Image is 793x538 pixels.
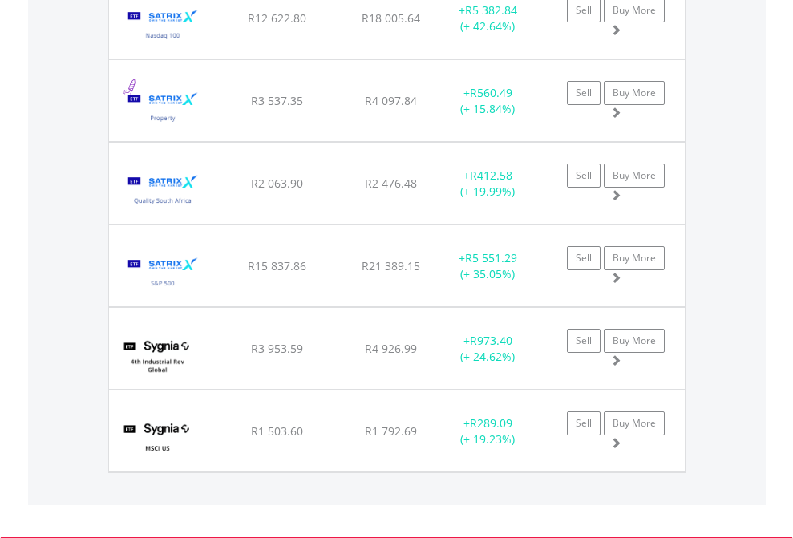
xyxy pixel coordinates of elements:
a: Buy More [604,246,665,270]
img: TFSA.STX500.png [117,245,209,302]
span: R4 926.99 [365,341,417,356]
span: R3 953.59 [251,341,303,356]
span: R18 005.64 [362,10,420,26]
span: R412.58 [470,168,512,183]
a: Buy More [604,329,665,353]
div: + (+ 15.84%) [438,85,538,117]
a: Sell [567,164,601,188]
span: R5 551.29 [465,250,517,265]
a: Buy More [604,164,665,188]
span: R973.40 [470,333,512,348]
span: R1 792.69 [365,423,417,439]
a: Sell [567,81,601,105]
img: TFSA.SYGUS.png [117,411,198,467]
img: TFSA.STXPRO.png [117,80,209,137]
span: R21 389.15 [362,258,420,273]
div: + (+ 19.23%) [438,415,538,447]
span: R1 503.60 [251,423,303,439]
a: Sell [567,411,601,435]
span: R2 063.90 [251,176,303,191]
span: R289.09 [470,415,512,431]
span: R2 476.48 [365,176,417,191]
span: R3 537.35 [251,93,303,108]
img: TFSA.STXQUA.png [117,163,209,220]
span: R12 622.80 [248,10,306,26]
a: Buy More [604,411,665,435]
a: Sell [567,329,601,353]
img: TFSA.SYG4IR.png [117,328,198,385]
a: Sell [567,246,601,270]
span: R5 382.84 [465,2,517,18]
a: Buy More [604,81,665,105]
div: + (+ 35.05%) [438,250,538,282]
span: R15 837.86 [248,258,306,273]
span: R560.49 [470,85,512,100]
div: + (+ 42.64%) [438,2,538,34]
span: R4 097.84 [365,93,417,108]
div: + (+ 19.99%) [438,168,538,200]
div: + (+ 24.62%) [438,333,538,365]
